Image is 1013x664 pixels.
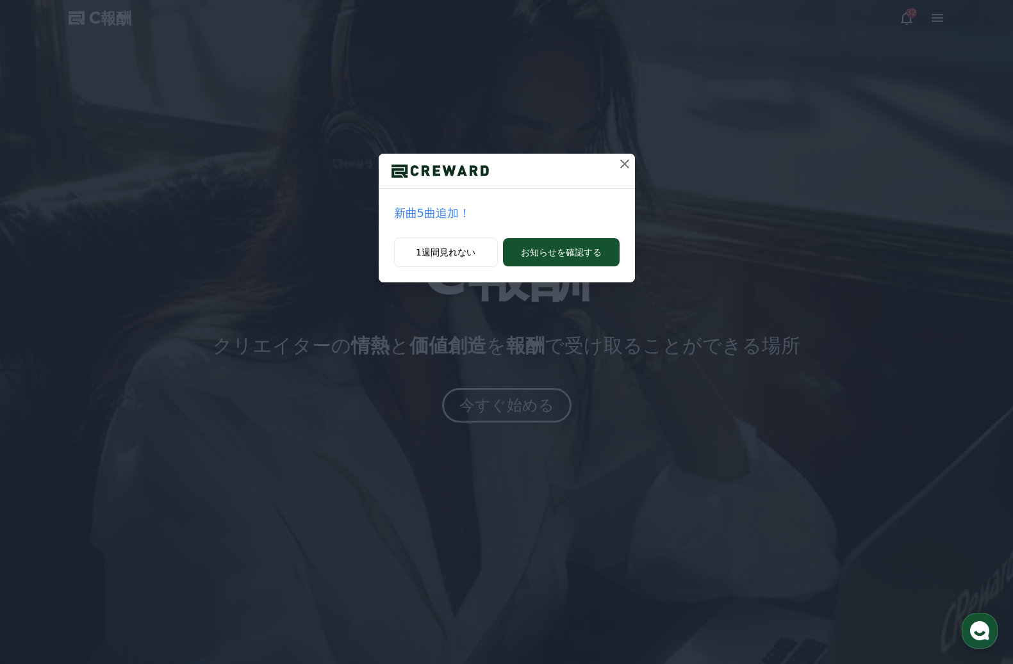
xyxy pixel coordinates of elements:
button: お知らせを確認する [503,238,620,266]
button: 1週間見れない [394,238,498,267]
font: 1週間見れない [416,247,475,257]
font: お知らせを確認する [521,247,602,257]
img: ロゴ [379,161,502,181]
font: 新曲5曲追加！ [394,206,470,220]
a: 新曲5曲追加！ [394,204,620,222]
